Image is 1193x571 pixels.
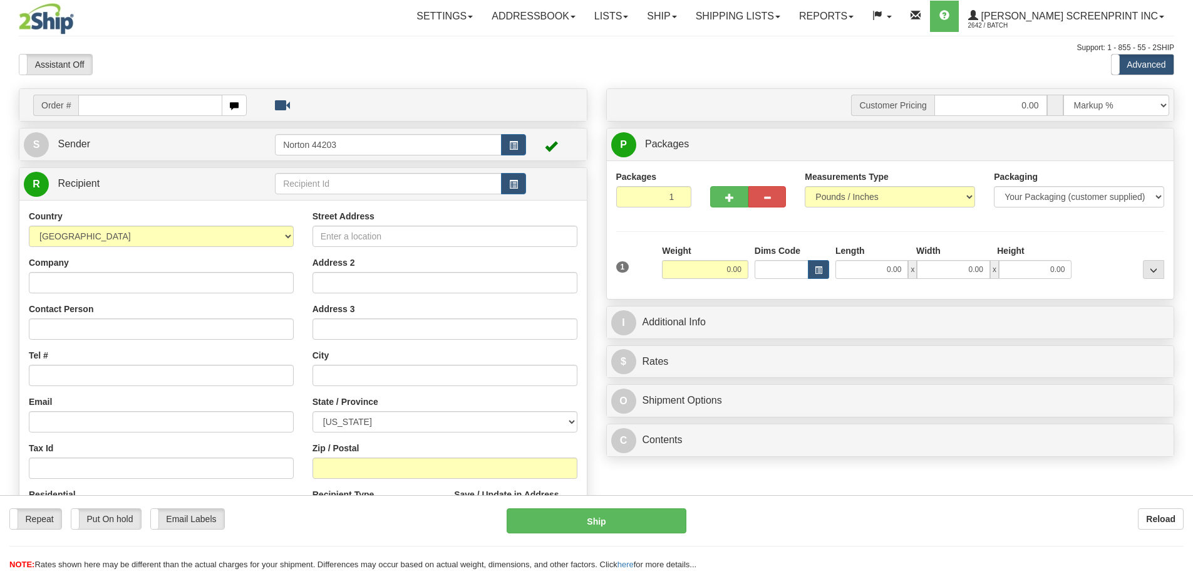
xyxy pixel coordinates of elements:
[312,396,378,408] label: State / Province
[611,132,636,157] span: P
[29,442,53,454] label: Tax Id
[29,256,69,269] label: Company
[33,95,78,116] span: Order #
[611,132,1170,157] a: P Packages
[1138,508,1184,530] button: Reload
[24,132,275,157] a: S Sender
[312,488,374,501] label: Recipient Type
[805,170,889,183] label: Measurements Type
[997,244,1025,257] label: Height
[507,508,686,533] button: Ship
[312,256,355,269] label: Address 2
[275,173,502,194] input: Recipient Id
[968,19,1062,32] span: 2642 / batch
[835,244,865,257] label: Length
[58,178,100,189] span: Recipient
[908,260,917,279] span: x
[9,560,34,569] span: NOTE:
[790,1,863,32] a: Reports
[611,427,1170,453] a: CContents
[990,260,999,279] span: x
[585,1,638,32] a: Lists
[29,349,48,362] label: Tel #
[1112,55,1174,75] label: Advanced
[616,170,657,183] label: Packages
[29,396,52,408] label: Email
[616,261,629,273] span: 1
[611,349,636,374] span: $
[19,43,1174,53] div: Support: 1 - 855 - 55 - 2SHIP
[312,210,374,223] label: Street Address
[611,310,1170,335] a: IAdditional Info
[645,139,689,149] span: Packages
[611,388,1170,414] a: OShipment Options
[978,11,1158,21] span: [PERSON_NAME] Screenprint Inc
[611,310,636,335] span: I
[24,132,49,157] span: S
[312,442,359,454] label: Zip / Postal
[24,172,49,197] span: R
[19,3,74,34] img: logo2642.jpg
[916,244,941,257] label: Width
[1164,221,1192,349] iframe: chat widget
[312,349,329,362] label: City
[29,210,63,223] label: Country
[611,389,636,414] span: O
[1146,514,1175,524] b: Reload
[10,509,61,529] label: Repeat
[312,303,355,315] label: Address 3
[851,95,934,116] span: Customer Pricing
[19,55,92,75] label: Assistant Off
[638,1,686,32] a: Ship
[407,1,482,32] a: Settings
[611,349,1170,375] a: $Rates
[755,244,800,257] label: Dims Code
[24,171,247,197] a: R Recipient
[71,509,141,529] label: Put On hold
[611,428,636,453] span: C
[994,170,1038,183] label: Packaging
[29,488,76,501] label: Residential
[1143,260,1164,279] div: ...
[312,226,577,247] input: Enter a location
[58,139,90,149] span: Sender
[959,1,1174,32] a: [PERSON_NAME] Screenprint Inc 2642 / batch
[617,560,634,569] a: here
[482,1,585,32] a: Addressbook
[454,488,577,513] label: Save / Update in Address Book
[662,244,691,257] label: Weight
[29,303,93,315] label: Contact Person
[686,1,790,32] a: Shipping lists
[275,134,502,155] input: Sender Id
[151,509,224,529] label: Email Labels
